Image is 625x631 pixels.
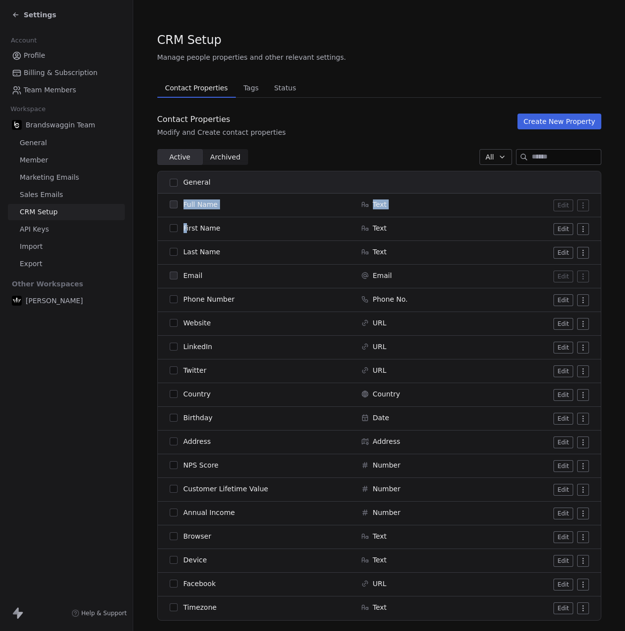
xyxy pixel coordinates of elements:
span: Text [373,199,387,209]
a: Team Members [8,82,125,98]
a: Export [8,256,125,272]
img: Untitled%20design%20(2).png [12,296,22,306]
span: Date [373,413,389,423]
button: Edit [553,199,573,211]
span: Email [184,271,203,280]
span: Customer Lifetime Value [184,484,268,494]
span: Text [373,531,387,541]
span: Manage people properties and other relevant settings. [157,52,346,62]
a: Profile [8,47,125,64]
span: Website [184,318,211,328]
span: Export [20,259,42,269]
img: Untitled%20design%20(7).jpg [12,120,22,130]
span: Workspace [6,102,50,117]
button: Edit [553,602,573,614]
span: Number [373,460,401,470]
span: Account [6,33,41,48]
span: Annual Income [184,508,235,517]
div: Modify and Create contact properties [157,127,286,137]
span: URL [373,365,387,375]
span: Number [373,484,401,494]
span: CRM Setup [20,207,58,217]
button: Edit [553,318,573,330]
button: Edit [553,365,573,377]
button: Create New Property [517,114,601,129]
a: Import [8,238,125,255]
span: Import [20,241,42,252]
span: API Keys [20,224,49,235]
span: Phone Number [184,294,235,304]
span: Team Members [24,85,76,95]
button: Edit [553,413,573,425]
button: Edit [553,342,573,354]
span: Email [373,271,392,280]
button: Edit [553,436,573,448]
a: Marketing Emails [8,169,125,186]
span: Tags [239,81,262,95]
span: First Name [184,223,221,233]
button: Edit [553,531,573,543]
button: Edit [553,247,573,259]
span: Number [373,508,401,517]
button: Edit [553,271,573,282]
span: Text [373,247,387,257]
button: Edit [553,555,573,567]
a: CRM Setup [8,204,125,220]
span: Address [373,436,401,446]
span: URL [373,579,387,589]
button: Edit [553,508,573,519]
a: Billing & Subscription [8,65,125,81]
span: [PERSON_NAME] [26,296,83,306]
span: General [184,177,211,188]
button: Edit [553,389,573,401]
span: Twitter [184,365,207,375]
a: Settings [12,10,56,20]
button: Edit [553,223,573,235]
span: Status [270,81,300,95]
span: Phone No. [373,294,408,304]
button: Edit [553,460,573,472]
span: Brandswaggin Team [26,120,95,130]
a: Help & Support [72,609,127,617]
button: Edit [553,579,573,591]
span: Country [184,389,211,399]
span: Text [373,223,387,233]
span: Country [373,389,401,399]
span: Last Name [184,247,221,257]
span: LinkedIn [184,342,213,352]
span: All [485,152,494,162]
span: Browser [184,531,212,541]
button: Edit [553,294,573,306]
span: General [20,138,47,148]
span: CRM Setup [157,33,221,47]
button: Edit [553,484,573,496]
a: General [8,135,125,151]
span: Billing & Subscription [24,68,98,78]
span: Marketing Emails [20,172,79,183]
span: Sales Emails [20,190,63,200]
span: Text [373,555,387,565]
a: API Keys [8,221,125,237]
span: URL [373,342,387,352]
span: Settings [24,10,56,20]
span: Archived [210,152,240,162]
span: Help & Support [81,609,127,617]
span: Birthday [184,413,213,423]
span: Other Workspaces [8,276,87,292]
span: Timezone [184,602,217,612]
span: Profile [24,50,45,61]
span: Text [373,602,387,612]
span: Address [184,436,211,446]
a: Sales Emails [8,187,125,203]
span: Member [20,155,48,165]
div: Contact Properties [157,114,286,125]
span: Contact Properties [161,81,232,95]
span: URL [373,318,387,328]
span: Full Name [184,199,218,209]
a: Member [8,152,125,168]
span: Facebook [184,579,216,589]
span: NPS Score [184,460,219,470]
span: Device [184,555,207,565]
